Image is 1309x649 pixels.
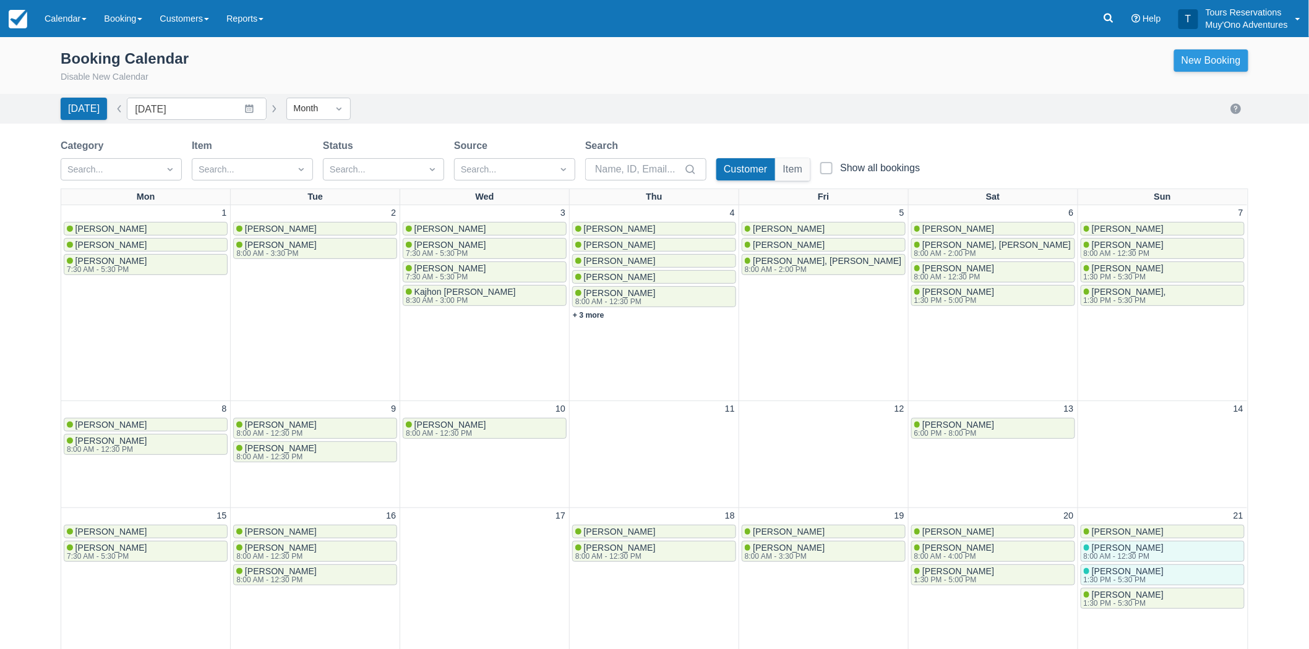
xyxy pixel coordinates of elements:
[1092,566,1164,576] span: [PERSON_NAME]
[914,576,992,583] div: 1:30 PM - 5:00 PM
[406,250,484,257] div: 7:30 AM - 5:30 PM
[914,553,992,560] div: 8:00 AM - 4:00 PM
[575,298,653,305] div: 8:00 AM - 12:30 PM
[61,70,148,84] button: Disable New Calendar
[716,158,775,180] button: Customer
[306,189,326,205] a: Tue
[753,543,825,553] span: [PERSON_NAME]
[233,222,397,235] a: [PERSON_NAME]
[553,402,568,416] a: 10
[776,158,810,180] button: Item
[61,49,189,68] div: Booking Calendar
[75,240,147,250] span: [PERSON_NAME]
[1084,273,1162,281] div: 1:30 PM - 5:30 PM
[75,436,147,446] span: [PERSON_NAME]
[192,138,217,153] label: Item
[911,222,1075,235] a: [PERSON_NAME]
[75,420,147,430] span: [PERSON_NAME]
[584,527,656,537] span: [PERSON_NAME]
[1236,206,1246,220] a: 7
[384,509,398,523] a: 16
[984,189,1002,205] a: Sat
[584,256,656,266] span: [PERSON_NAME]
[911,525,1075,538] a: [PERSON_NAME]
[1081,238,1245,259] a: [PERSON_NAME]8:00 AM - 12:30 PM
[219,206,229,220] a: 1
[892,402,907,416] a: 12
[333,103,345,115] span: Dropdown icon
[414,224,486,234] span: [PERSON_NAME]
[1062,509,1076,523] a: 20
[922,527,994,537] span: [PERSON_NAME]
[1092,263,1164,273] span: [PERSON_NAME]
[723,509,737,523] a: 18
[742,525,906,538] a: [PERSON_NAME]
[414,287,516,297] span: Kajhon [PERSON_NAME]
[1092,543,1164,553] span: [PERSON_NAME]
[403,261,567,282] a: [PERSON_NAME]7:30 AM - 5:30 PM
[1062,402,1076,416] a: 13
[1092,527,1164,537] span: [PERSON_NAME]
[584,224,656,234] span: [PERSON_NAME]
[236,430,314,437] div: 8:00 AM - 12:30 PM
[922,224,994,234] span: [PERSON_NAME]
[233,418,397,439] a: [PERSON_NAME]8:00 AM - 12:30 PM
[922,287,994,297] span: [PERSON_NAME]
[742,238,906,252] a: [PERSON_NAME]
[584,240,656,250] span: [PERSON_NAME]
[595,158,682,180] input: Name, ID, Email...
[753,256,901,266] span: [PERSON_NAME], [PERSON_NAME]
[922,566,994,576] span: [PERSON_NAME]
[61,138,108,153] label: Category
[1092,287,1166,297] span: [PERSON_NAME],
[214,509,229,523] a: 15
[723,402,737,416] a: 11
[727,206,737,220] a: 4
[1084,553,1162,560] div: 8:00 AM - 12:30 PM
[75,256,147,266] span: [PERSON_NAME]
[64,541,228,562] a: [PERSON_NAME]7:30 AM - 5:30 PM
[745,266,899,273] div: 8:00 AM - 2:00 PM
[558,206,568,220] a: 3
[914,297,992,304] div: 1:30 PM - 5:00 PM
[573,311,604,320] a: + 3 more
[892,509,907,523] a: 19
[403,238,567,259] a: [PERSON_NAME]7:30 AM - 5:30 PM
[64,222,228,235] a: [PERSON_NAME]
[914,250,1069,257] div: 8:00 AM - 2:00 PM
[245,527,317,537] span: [PERSON_NAME]
[643,189,664,205] a: Thu
[1084,576,1162,583] div: 1:30 PM - 5:30 PM
[753,240,825,250] span: [PERSON_NAME]
[414,420,486,430] span: [PERSON_NAME]
[233,238,397,259] a: [PERSON_NAME]8:00 AM - 3:30 PM
[585,138,623,153] label: Search
[414,240,486,250] span: [PERSON_NAME]
[742,222,906,235] a: [PERSON_NAME]
[572,270,736,284] a: [PERSON_NAME]
[1081,588,1245,609] a: [PERSON_NAME]1:30 PM - 5:30 PM
[840,162,920,174] div: Show all bookings
[922,240,1071,250] span: [PERSON_NAME], [PERSON_NAME]
[388,206,398,220] a: 2
[64,254,228,275] a: [PERSON_NAME]7:30 AM - 5:30 PM
[911,564,1075,585] a: [PERSON_NAME]1:30 PM - 5:00 PM
[64,434,228,455] a: [PERSON_NAME]8:00 AM - 12:30 PM
[1081,525,1245,538] a: [PERSON_NAME]
[1092,240,1164,250] span: [PERSON_NAME]
[572,238,736,252] a: [PERSON_NAME]
[233,525,397,538] a: [PERSON_NAME]
[236,553,314,560] div: 8:00 AM - 12:30 PM
[911,238,1075,259] a: [PERSON_NAME], [PERSON_NAME]8:00 AM - 2:00 PM
[557,163,570,176] span: Dropdown icon
[1067,206,1076,220] a: 6
[914,430,992,437] div: 6:00 PM - 8:00 PM
[1084,600,1162,607] div: 1:30 PM - 5:30 PM
[584,272,656,282] span: [PERSON_NAME]
[75,543,147,553] span: [PERSON_NAME]
[75,527,147,537] span: [PERSON_NAME]
[233,441,397,462] a: [PERSON_NAME]8:00 AM - 12:30 PM
[67,446,145,453] div: 8:00 AM - 12:30 PM
[134,189,158,205] a: Mon
[9,10,27,28] img: checkfront-main-nav-mini-logo.png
